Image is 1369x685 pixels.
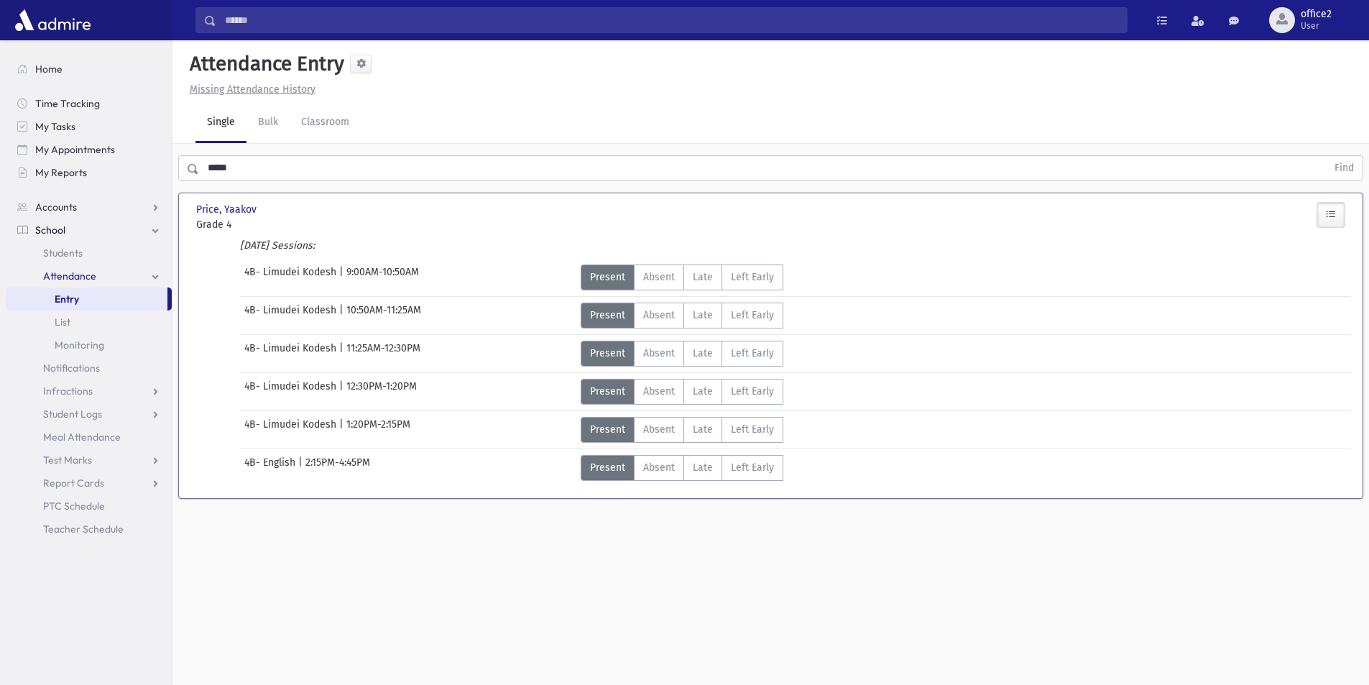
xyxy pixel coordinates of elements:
[6,518,172,541] a: Teacher Schedule
[581,379,783,405] div: AttTypes
[298,455,305,481] span: |
[43,270,96,282] span: Attendance
[196,217,376,232] span: Grade 4
[6,242,172,265] a: Students
[6,58,172,81] a: Home
[6,472,172,495] a: Report Cards
[590,346,625,361] span: Present
[216,7,1127,33] input: Search
[11,6,94,35] img: AdmirePro
[339,265,346,290] span: |
[35,143,115,156] span: My Appointments
[35,63,63,75] span: Home
[43,408,102,420] span: Student Logs
[35,166,87,179] span: My Reports
[643,460,675,475] span: Absent
[43,362,100,374] span: Notifications
[643,270,675,285] span: Absent
[693,384,713,399] span: Late
[6,380,172,403] a: Infractions
[339,379,346,405] span: |
[43,247,83,259] span: Students
[6,219,172,242] a: School
[35,201,77,213] span: Accounts
[590,460,625,475] span: Present
[244,341,339,367] span: 4B- Limudei Kodesh
[240,239,315,252] i: [DATE] Sessions:
[184,83,315,96] a: Missing Attendance History
[35,224,65,236] span: School
[6,449,172,472] a: Test Marks
[339,417,346,443] span: |
[196,202,259,217] span: Price, Yaakov
[244,303,339,328] span: 4B- Limudei Kodesh
[305,455,370,481] span: 2:15PM-4:45PM
[55,339,104,351] span: Monitoring
[35,97,100,110] span: Time Tracking
[346,265,419,290] span: 9:00AM-10:50AM
[6,196,172,219] a: Accounts
[43,431,121,443] span: Meal Attendance
[6,92,172,115] a: Time Tracking
[643,384,675,399] span: Absent
[693,422,713,437] span: Late
[731,422,774,437] span: Left Early
[43,454,92,466] span: Test Marks
[346,303,421,328] span: 10:50AM-11:25AM
[581,417,783,443] div: AttTypes
[244,455,298,481] span: 4B- English
[643,346,675,361] span: Absent
[346,379,417,405] span: 12:30PM-1:20PM
[244,265,339,290] span: 4B- Limudei Kodesh
[244,417,339,443] span: 4B- Limudei Kodesh
[346,341,420,367] span: 11:25AM-12:30PM
[590,422,625,437] span: Present
[1326,156,1363,180] button: Find
[6,403,172,426] a: Student Logs
[6,138,172,161] a: My Appointments
[195,103,246,143] a: Single
[1301,20,1332,32] span: User
[6,495,172,518] a: PTC Schedule
[6,357,172,380] a: Notifications
[581,303,783,328] div: AttTypes
[339,341,346,367] span: |
[590,270,625,285] span: Present
[6,115,172,138] a: My Tasks
[190,83,315,96] u: Missing Attendance History
[6,288,167,311] a: Entry
[590,308,625,323] span: Present
[43,477,104,489] span: Report Cards
[693,346,713,361] span: Late
[731,270,774,285] span: Left Early
[43,523,124,535] span: Teacher Schedule
[643,422,675,437] span: Absent
[43,500,105,512] span: PTC Schedule
[590,384,625,399] span: Present
[290,103,361,143] a: Classroom
[693,460,713,475] span: Late
[35,120,75,133] span: My Tasks
[731,460,774,475] span: Left Early
[581,341,783,367] div: AttTypes
[1301,9,1332,20] span: office2
[581,455,783,481] div: AttTypes
[6,311,172,334] a: List
[346,417,410,443] span: 1:20PM-2:15PM
[6,334,172,357] a: Monitoring
[693,308,713,323] span: Late
[731,346,774,361] span: Left Early
[693,270,713,285] span: Late
[6,426,172,449] a: Meal Attendance
[581,265,783,290] div: AttTypes
[731,308,774,323] span: Left Early
[244,379,339,405] span: 4B- Limudei Kodesh
[643,308,675,323] span: Absent
[55,316,70,328] span: List
[246,103,290,143] a: Bulk
[55,293,79,305] span: Entry
[339,303,346,328] span: |
[731,384,774,399] span: Left Early
[6,265,172,288] a: Attendance
[184,52,344,76] h5: Attendance Entry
